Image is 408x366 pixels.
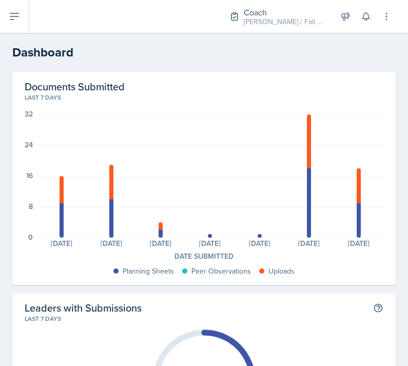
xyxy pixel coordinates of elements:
div: Date Submitted [25,251,383,262]
div: [DATE] [185,240,235,247]
h2: Documents Submitted [25,80,383,93]
div: 16 [26,172,33,179]
div: Uploads [268,266,295,277]
div: [DATE] [86,240,135,247]
h2: Dashboard [12,43,396,62]
div: [DATE] [334,240,383,247]
div: 0 [28,234,33,241]
div: 24 [25,141,33,148]
div: 32 [25,110,33,118]
div: Last 7 days [25,314,383,323]
div: [DATE] [37,240,86,247]
div: [DATE] [235,240,284,247]
div: [PERSON_NAME] / Fall 2025 [244,16,326,27]
div: Coach [244,6,326,18]
div: [DATE] [136,240,185,247]
h2: Leaders with Submissions [25,301,142,314]
div: Last 7 days [25,93,383,102]
div: [DATE] [284,240,334,247]
div: 8 [29,203,33,210]
div: Peer Observations [191,266,251,277]
div: Planning Sheets [123,266,174,277]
